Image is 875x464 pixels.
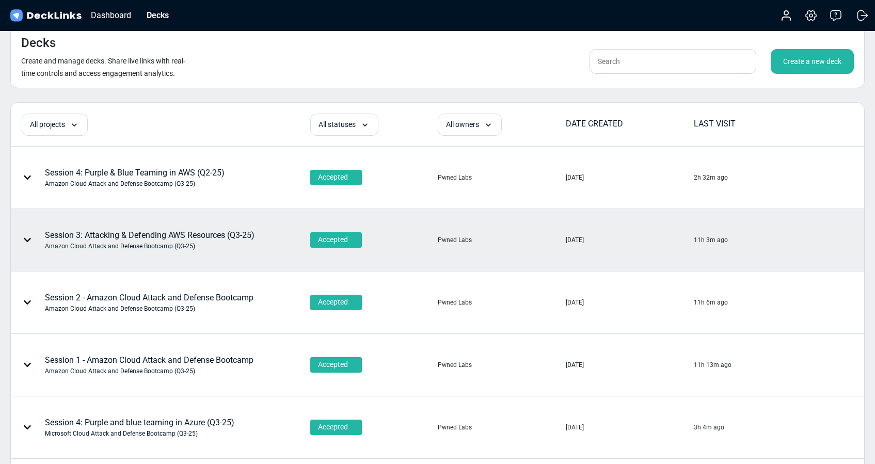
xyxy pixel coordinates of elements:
[318,359,348,370] span: Accepted
[694,360,731,370] div: 11h 13m ago
[45,179,225,188] div: Amazon Cloud Attack and Defense Bootcamp (Q3-25)
[694,235,728,245] div: 11h 3m ago
[45,304,253,313] div: Amazon Cloud Attack and Defense Bootcamp (Q3-25)
[45,167,225,188] div: Session 4: Purple & Blue Teaming in AWS (Q2-25)
[438,423,472,432] div: Pwned Labs
[566,360,584,370] div: [DATE]
[21,57,185,77] small: Create and manage decks. Share live links with real-time controls and access engagement analytics.
[566,235,584,245] div: [DATE]
[566,298,584,307] div: [DATE]
[566,118,693,130] div: DATE CREATED
[45,292,253,313] div: Session 2 - Amazon Cloud Attack and Defense Bootcamp
[566,173,584,182] div: [DATE]
[310,114,378,136] div: All statuses
[8,8,83,23] img: DeckLinks
[22,114,88,136] div: All projects
[694,118,821,130] div: LAST VISIT
[438,360,472,370] div: Pwned Labs
[771,49,854,74] div: Create a new deck
[438,114,502,136] div: All owners
[694,298,728,307] div: 11h 6m ago
[45,429,234,438] div: Microsoft Cloud Attack and Defense Bootcamp (Q3-25)
[694,173,728,182] div: 2h 32m ago
[45,242,254,251] div: Amazon Cloud Attack and Defense Bootcamp (Q3-25)
[438,173,472,182] div: Pwned Labs
[45,229,254,251] div: Session 3: Attacking & Defending AWS Resources (Q3-25)
[438,298,472,307] div: Pwned Labs
[318,172,348,183] span: Accepted
[45,366,253,376] div: Amazon Cloud Attack and Defense Bootcamp (Q3-25)
[566,423,584,432] div: [DATE]
[438,235,472,245] div: Pwned Labs
[694,423,724,432] div: 3h 4m ago
[21,36,56,51] h4: Decks
[318,297,348,308] span: Accepted
[590,49,756,74] input: Search
[141,9,174,22] div: Decks
[318,422,348,433] span: Accepted
[318,234,348,245] span: Accepted
[86,9,136,22] div: Dashboard
[45,417,234,438] div: Session 4: Purple and blue teaming in Azure (Q3-25)
[45,354,253,376] div: Session 1 - Amazon Cloud Attack and Defense Bootcamp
